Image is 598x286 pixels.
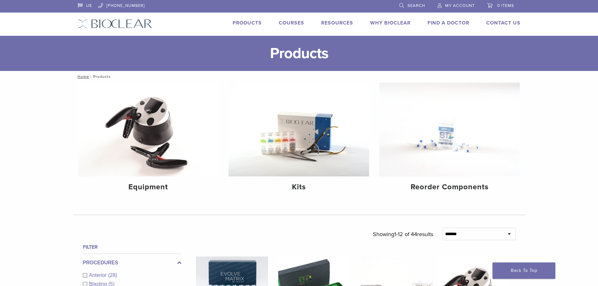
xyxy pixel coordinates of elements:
[486,20,520,26] a: Contact Us
[394,231,417,238] span: 1-12 of 44
[384,181,515,193] h4: Reorder Components
[370,20,411,26] a: Why Bioclear
[83,181,214,193] h4: Equipment
[229,83,369,176] img: Kits
[73,71,525,82] nav: Products
[379,83,520,176] img: Reorder Components
[321,20,353,26] a: Resources
[76,74,89,79] a: Home
[407,3,425,8] span: Search
[78,19,152,28] img: Bioclear
[108,273,117,278] span: (28)
[379,83,520,197] a: Reorder Components
[428,20,469,26] a: Find A Doctor
[89,75,93,78] span: /
[83,243,181,251] h4: Filter
[78,83,219,197] a: Equipment
[234,181,364,193] h4: Kits
[373,228,433,241] p: Showing results
[83,259,181,267] label: Procedures
[78,83,219,176] img: Equipment
[233,20,262,26] a: Products
[279,20,304,26] a: Courses
[89,273,108,278] span: Anterior
[497,3,514,8] span: 0 items
[445,3,475,8] span: My Account
[229,83,369,197] a: Kits
[493,262,555,279] a: Back To Top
